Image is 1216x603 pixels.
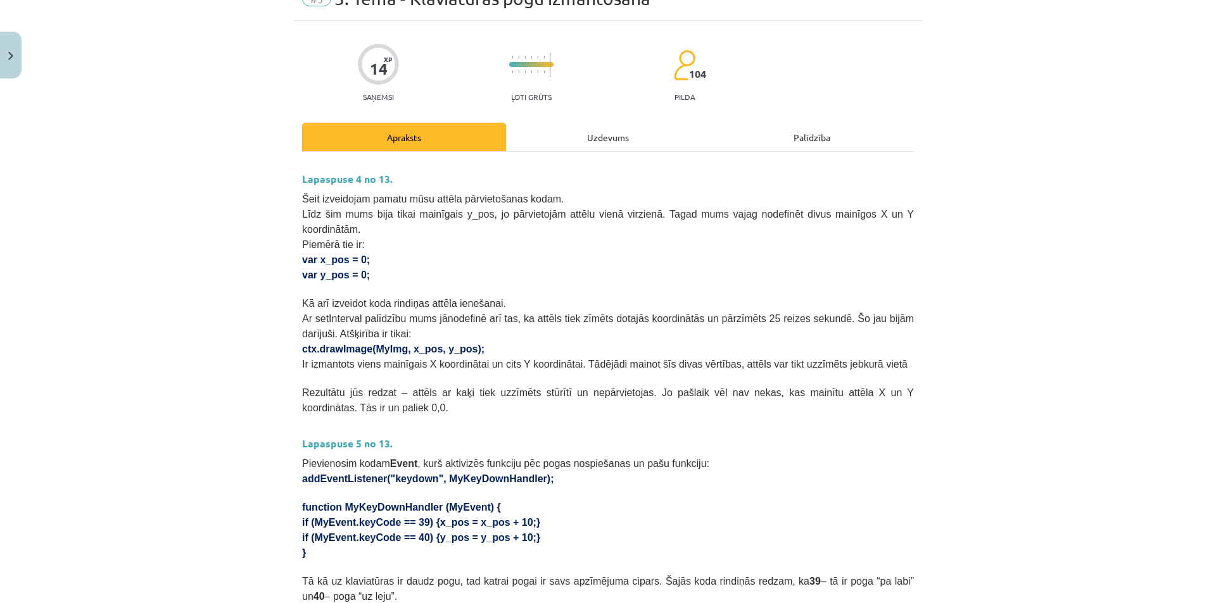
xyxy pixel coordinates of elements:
span: if (MyEvent.keyCode == 39) {x_pos = x_pos + 10;} [302,517,540,528]
p: Ļoti grūts [511,92,552,101]
span: Rezultātu jūs redzat – attēls ar kaķi tiek uzzīmēts stūrītī un nepārvietojas. Jo pašlaik vēl nav ... [302,387,914,413]
img: icon-short-line-57e1e144782c952c97e751825c79c345078a6d821885a25fce030b3d8c18986b.svg [518,70,519,73]
b: 40 [313,591,325,602]
img: icon-short-line-57e1e144782c952c97e751825c79c345078a6d821885a25fce030b3d8c18986b.svg [537,70,538,73]
span: XP [384,56,392,63]
img: icon-long-line-d9ea69661e0d244f92f715978eff75569469978d946b2353a9bb055b3ed8787d.svg [550,53,551,77]
img: icon-short-line-57e1e144782c952c97e751825c79c345078a6d821885a25fce030b3d8c18986b.svg [531,56,532,59]
span: } [302,547,306,558]
span: addEventListener("keydown", MyKeyDownHandler); [302,473,554,484]
strong: Lapaspuse 4 no 13. [302,172,393,185]
b: Event [390,458,418,469]
img: icon-short-line-57e1e144782c952c97e751825c79c345078a6d821885a25fce030b3d8c18986b.svg [524,70,526,73]
p: pilda [674,92,695,101]
img: icon-short-line-57e1e144782c952c97e751825c79c345078a6d821885a25fce030b3d8c18986b.svg [537,56,538,59]
div: Apraksts [302,123,506,151]
img: icon-short-line-57e1e144782c952c97e751825c79c345078a6d821885a25fce030b3d8c18986b.svg [543,70,545,73]
img: icon-short-line-57e1e144782c952c97e751825c79c345078a6d821885a25fce030b3d8c18986b.svg [512,56,513,59]
span: Ir izmantots viens mainīgais X koordinātai un cits Y koordinātai. Tādējādi mainot šīs divas vērtī... [302,359,908,370]
strong: Lapaspuse 5 no 13. [302,437,393,450]
span: if (MyEvent.keyCode == 40) {y_pos = y_pos + 10;} [302,532,540,543]
img: icon-short-line-57e1e144782c952c97e751825c79c345078a6d821885a25fce030b3d8c18986b.svg [518,56,519,59]
span: function MyKeyDownHandler (MyEvent) { [302,502,501,513]
span: Pievienosim kodam , kurš aktivizēs funkciju pēc pogas nospiešanas un pašu funkciju: [302,458,709,469]
div: Uzdevums [506,123,710,151]
img: icon-short-line-57e1e144782c952c97e751825c79c345078a6d821885a25fce030b3d8c18986b.svg [543,56,545,59]
span: 104 [689,68,706,80]
p: Saņemsi [358,92,399,101]
span: Kā arī izveidot koda rindiņas attēla ienešanai. [302,298,506,309]
span: Līdz šim mums bija tikai mainīgais y_pos, jo pārvietojām attēlu vienā virzienā. Tagad mums vajag ... [302,209,914,235]
div: 14 [370,60,388,78]
span: var x_pos = 0; [302,254,370,265]
b: 39 [809,576,821,587]
span: Ar setInterval palīdzību mums jānodefinē arī tas, ka attēls tiek zīmēts dotajās koordinātās un pā... [302,313,914,339]
span: Tā kā uz klaviatūras ir daudz pogu, tad katrai pogai ir savs apzīmējuma cipars. Šajās koda rindiņ... [302,576,914,602]
span: Šeit izveidojam pamatu mūsu attēla pārvietošanas kodam. [302,194,564,204]
img: students-c634bb4e5e11cddfef0936a35e636f08e4e9abd3cc4e673bd6f9a4125e45ecb1.svg [673,49,695,81]
img: icon-close-lesson-0947bae3869378f0d4975bcd49f059093ad1ed9edebbc8119c70593378902aed.svg [8,52,13,60]
div: Palīdzība [710,123,914,151]
span: var y_pos = 0; [302,270,370,280]
img: icon-short-line-57e1e144782c952c97e751825c79c345078a6d821885a25fce030b3d8c18986b.svg [512,70,513,73]
span: ctx.drawImage(MyImg, x_pos, y_pos); [302,344,484,354]
img: icon-short-line-57e1e144782c952c97e751825c79c345078a6d821885a25fce030b3d8c18986b.svg [524,56,526,59]
img: icon-short-line-57e1e144782c952c97e751825c79c345078a6d821885a25fce030b3d8c18986b.svg [531,70,532,73]
span: Piemērā tie ir: [302,239,365,250]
